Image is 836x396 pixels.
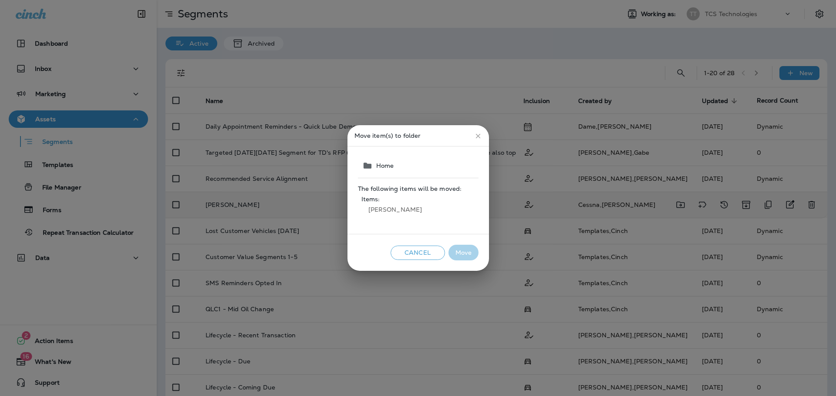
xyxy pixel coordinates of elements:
[391,246,445,260] button: Cancel
[361,203,475,216] span: [PERSON_NAME]
[354,132,482,139] p: Move item(s) to folder
[361,196,475,203] span: Items:
[358,185,479,192] span: The following items will be moved:
[471,129,485,143] button: close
